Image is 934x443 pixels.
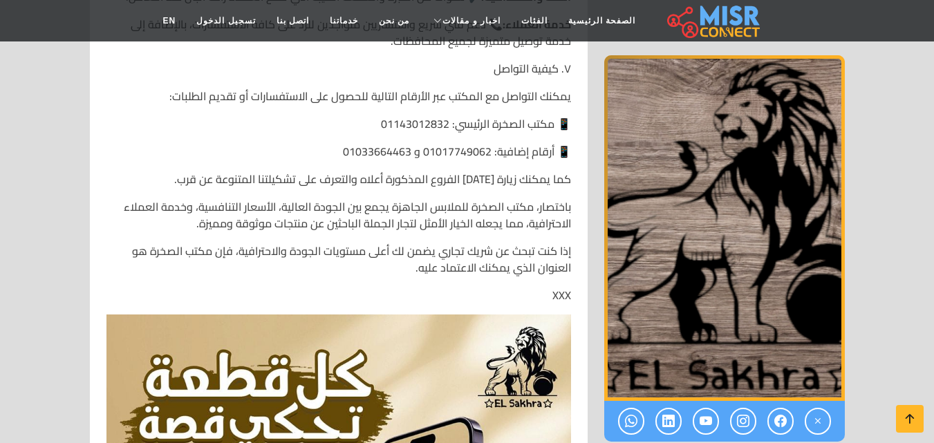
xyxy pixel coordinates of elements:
p: كما يمكنك زيارة [DATE] الفروع المذكورة أعلاه والتعرف على تشكيلتنا المتنوعة عن قرب. [106,171,571,187]
a: اتصل بنا [266,8,319,34]
span: اخبار و مقالات [442,15,501,27]
a: EN [153,8,187,34]
a: تسجيل الدخول [186,8,265,34]
a: الفئات [511,8,558,34]
a: من نحن [368,8,420,34]
a: خدماتنا [319,8,368,34]
p: XXX [106,287,571,303]
p: ٧. كيفية التواصل [106,60,571,77]
p: باختصار، مكتب الصخرة للملابس الجاهزة يجمع بين الجودة العالية، الأسعار التنافسية، وخدمة العملاء ال... [106,198,571,232]
p: 📱 أرقام إضافية: 01017749062 و 01033664463 [106,143,571,160]
a: الصفحة الرئيسية [558,8,646,34]
p: إذا كنت تبحث عن شريك تجاري يضمن لك أعلى مستويات الجودة والاحترافية، فإن مكتب الصخرة هو العنوان ال... [106,243,571,276]
a: اخبار و مقالات [420,8,511,34]
img: main.misr_connect [667,3,760,38]
p: يمكنك التواصل مع المكتب عبر الأرقام التالية للحصول على الاستفسارات أو تقديم الطلبات: [106,88,571,104]
div: 1 / 1 [604,55,845,401]
p: 📱 مكتب الصخرة الرئيسي: 01143012832 [106,115,571,132]
img: مكتب الصخرة للملابس الجاهزة شبرا [604,55,845,401]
